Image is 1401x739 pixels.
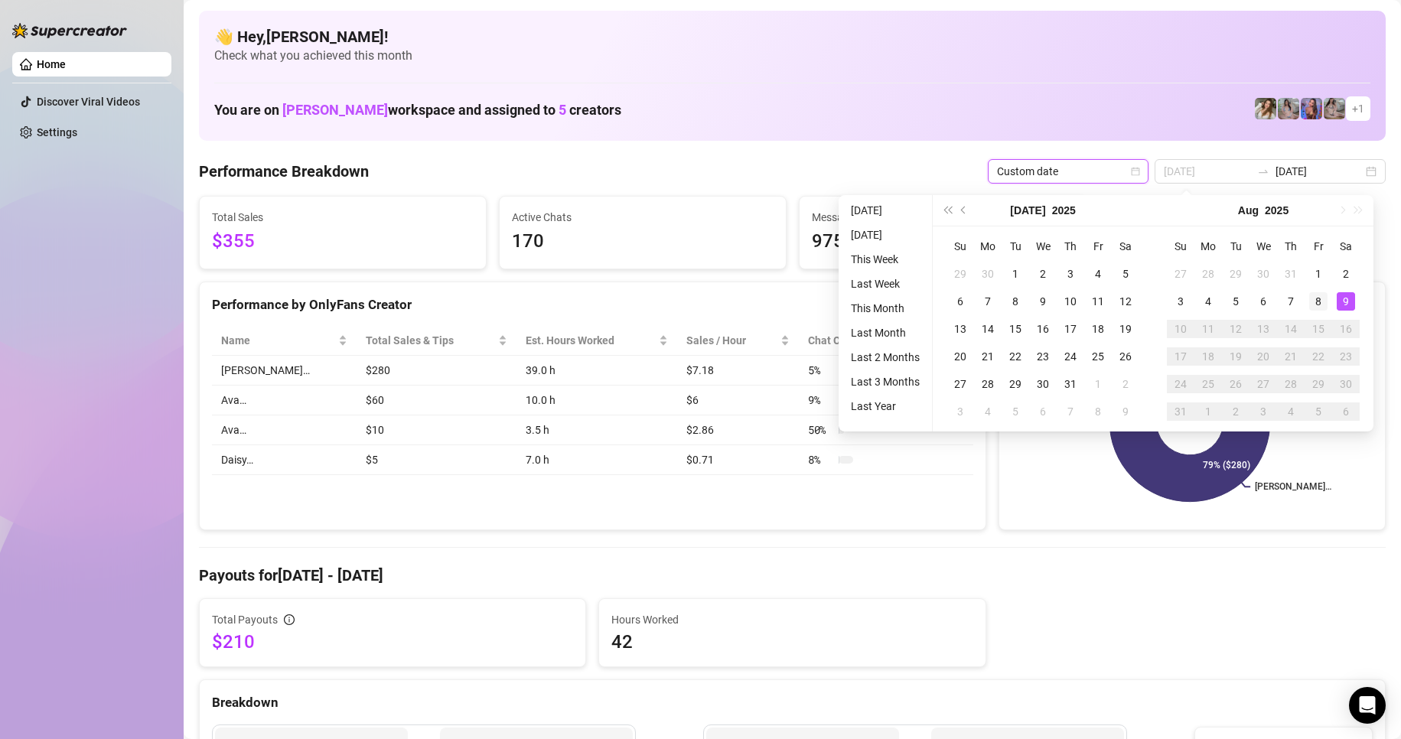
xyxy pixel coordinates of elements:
[212,611,278,628] span: Total Payouts
[1282,292,1300,311] div: 7
[946,398,974,425] td: 2025-08-03
[1301,98,1322,119] img: Ava
[1006,320,1025,338] div: 15
[1199,265,1217,283] div: 28
[1324,98,1345,119] img: Daisy
[1057,233,1084,260] th: Th
[1332,315,1360,343] td: 2025-08-16
[951,347,969,366] div: 20
[1194,343,1222,370] td: 2025-08-18
[845,324,926,342] li: Last Month
[516,386,677,415] td: 10.0 h
[1194,398,1222,425] td: 2025-09-01
[946,233,974,260] th: Su
[1305,315,1332,343] td: 2025-08-15
[808,392,832,409] span: 9 %
[1337,320,1355,338] div: 16
[1167,370,1194,398] td: 2025-08-24
[1352,100,1364,117] span: + 1
[951,292,969,311] div: 6
[686,332,777,349] span: Sales / Hour
[1277,398,1305,425] td: 2025-09-04
[1084,370,1112,398] td: 2025-08-01
[1332,343,1360,370] td: 2025-08-23
[1171,320,1190,338] div: 10
[1194,260,1222,288] td: 2025-07-28
[1282,347,1300,366] div: 21
[974,315,1002,343] td: 2025-07-14
[366,332,495,349] span: Total Sales & Tips
[212,227,474,256] span: $355
[1257,165,1269,177] span: to
[1167,288,1194,315] td: 2025-08-03
[1112,260,1139,288] td: 2025-07-05
[1116,265,1135,283] div: 5
[199,565,1386,586] h4: Payouts for [DATE] - [DATE]
[1131,167,1140,176] span: calendar
[1084,343,1112,370] td: 2025-07-25
[845,373,926,391] li: Last 3 Months
[1278,98,1299,119] img: Daisy
[357,356,516,386] td: $280
[1061,292,1080,311] div: 10
[1282,265,1300,283] div: 31
[939,195,956,226] button: Last year (Control + left)
[1277,233,1305,260] th: Th
[1222,288,1249,315] td: 2025-08-05
[1222,233,1249,260] th: Tu
[559,102,566,118] span: 5
[1057,315,1084,343] td: 2025-07-17
[1167,315,1194,343] td: 2025-08-10
[946,370,974,398] td: 2025-07-27
[512,227,774,256] span: 170
[946,315,974,343] td: 2025-07-13
[1249,233,1277,260] th: We
[979,402,997,421] div: 4
[1309,265,1328,283] div: 1
[1332,233,1360,260] th: Sa
[946,343,974,370] td: 2025-07-20
[1194,370,1222,398] td: 2025-08-25
[1089,375,1107,393] div: 1
[1332,370,1360,398] td: 2025-08-30
[1194,233,1222,260] th: Mo
[1089,320,1107,338] div: 18
[1006,292,1025,311] div: 8
[1309,347,1328,366] div: 22
[1227,320,1245,338] div: 12
[1034,402,1052,421] div: 6
[611,611,973,628] span: Hours Worked
[1249,288,1277,315] td: 2025-08-06
[212,326,357,356] th: Name
[677,356,799,386] td: $7.18
[1112,233,1139,260] th: Sa
[1254,265,1272,283] div: 30
[1337,375,1355,393] div: 30
[1309,320,1328,338] div: 15
[677,445,799,475] td: $0.71
[212,295,973,315] div: Performance by OnlyFans Creator
[1116,347,1135,366] div: 26
[1116,320,1135,338] div: 19
[212,415,357,445] td: Ava…
[1029,343,1057,370] td: 2025-07-23
[1254,320,1272,338] div: 13
[997,160,1139,183] span: Custom date
[1061,265,1080,283] div: 3
[1002,260,1029,288] td: 2025-07-01
[1227,402,1245,421] div: 2
[1222,260,1249,288] td: 2025-07-29
[1167,398,1194,425] td: 2025-08-31
[1227,265,1245,283] div: 29
[845,201,926,220] li: [DATE]
[512,209,774,226] span: Active Chats
[214,47,1370,64] span: Check what you achieved this month
[1305,233,1332,260] th: Fr
[1282,320,1300,338] div: 14
[1167,233,1194,260] th: Su
[1332,260,1360,288] td: 2025-08-02
[845,275,926,293] li: Last Week
[1194,288,1222,315] td: 2025-08-04
[212,356,357,386] td: [PERSON_NAME]…
[1089,292,1107,311] div: 11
